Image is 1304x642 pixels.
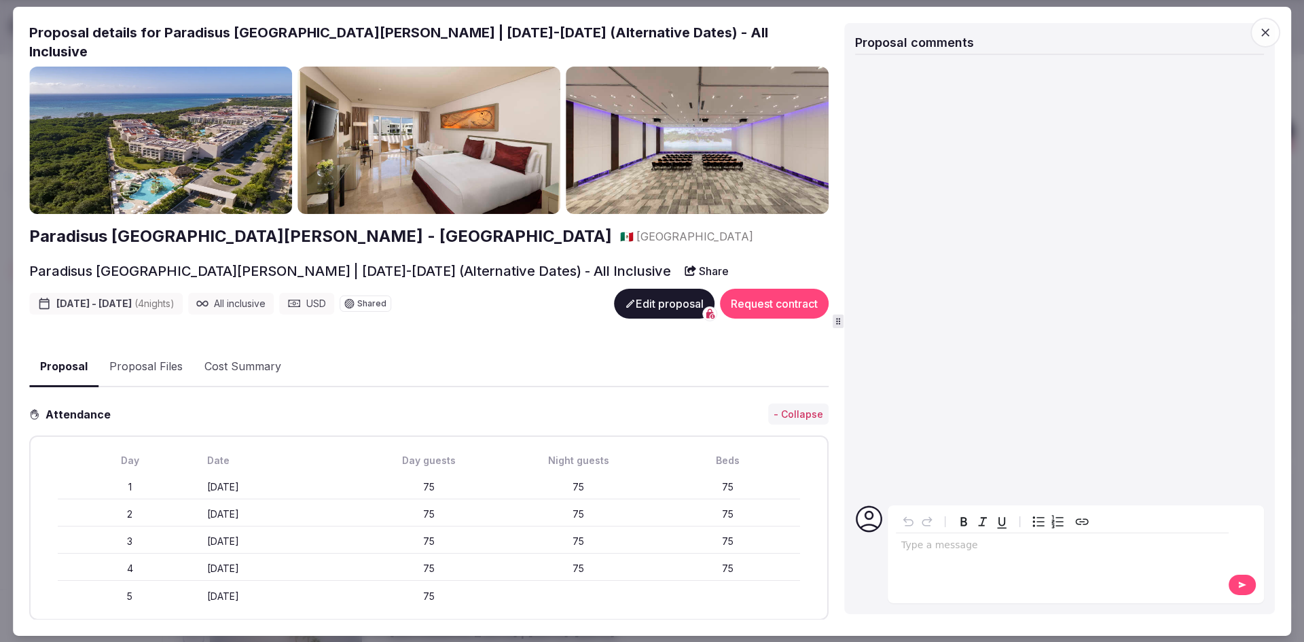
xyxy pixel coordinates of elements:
[29,66,292,214] img: Gallery photo 1
[656,454,800,467] div: Beds
[357,562,501,575] div: 75
[207,454,351,467] div: Date
[58,535,202,548] div: 3
[507,562,651,575] div: 75
[507,480,651,494] div: 75
[188,293,274,315] div: All inclusive
[720,289,829,319] button: Request contract
[656,480,800,494] div: 75
[855,35,974,49] span: Proposal comments
[58,562,202,575] div: 4
[207,535,351,548] div: [DATE]
[56,297,175,310] span: [DATE] - [DATE]
[134,298,175,309] span: ( 4 night s )
[207,507,351,521] div: [DATE]
[614,289,714,319] button: Edit proposal
[357,480,501,494] div: 75
[58,454,202,467] div: Day
[1072,512,1091,531] button: Create link
[207,562,351,575] div: [DATE]
[207,590,351,603] div: [DATE]
[896,533,1229,560] div: editable markdown
[40,406,122,423] h3: Attendance
[566,66,829,214] img: Gallery photo 3
[1048,512,1067,531] button: Numbered list
[357,507,501,521] div: 75
[357,454,501,467] div: Day guests
[29,262,671,281] h2: Paradisus [GEOGRAPHIC_DATA][PERSON_NAME] | [DATE]-[DATE] (Alternative Dates) - All Inclusive
[656,507,800,521] div: 75
[58,590,202,603] div: 5
[29,225,612,248] a: Paradisus [GEOGRAPHIC_DATA][PERSON_NAME] - [GEOGRAPHIC_DATA]
[29,347,98,387] button: Proposal
[656,535,800,548] div: 75
[58,480,202,494] div: 1
[620,229,634,244] button: 🇲🇽
[507,535,651,548] div: 75
[636,229,753,244] span: [GEOGRAPHIC_DATA]
[357,590,501,603] div: 75
[1029,512,1067,531] div: toggle group
[297,66,560,214] img: Gallery photo 2
[207,480,351,494] div: [DATE]
[954,512,973,531] button: Bold
[58,507,202,521] div: 2
[507,454,651,467] div: Night guests
[992,512,1011,531] button: Underline
[973,512,992,531] button: Italic
[676,259,737,283] button: Share
[357,535,501,548] div: 75
[507,507,651,521] div: 75
[620,230,634,243] span: 🇲🇽
[357,300,386,308] span: Shared
[29,22,829,60] h2: Proposal details for Paradisus [GEOGRAPHIC_DATA][PERSON_NAME] | [DATE]-[DATE] (Alternative Dates)...
[768,404,829,425] button: - Collapse
[98,347,194,387] button: Proposal Files
[279,293,334,315] div: USD
[656,562,800,575] div: 75
[1029,512,1048,531] button: Bulleted list
[194,347,292,387] button: Cost Summary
